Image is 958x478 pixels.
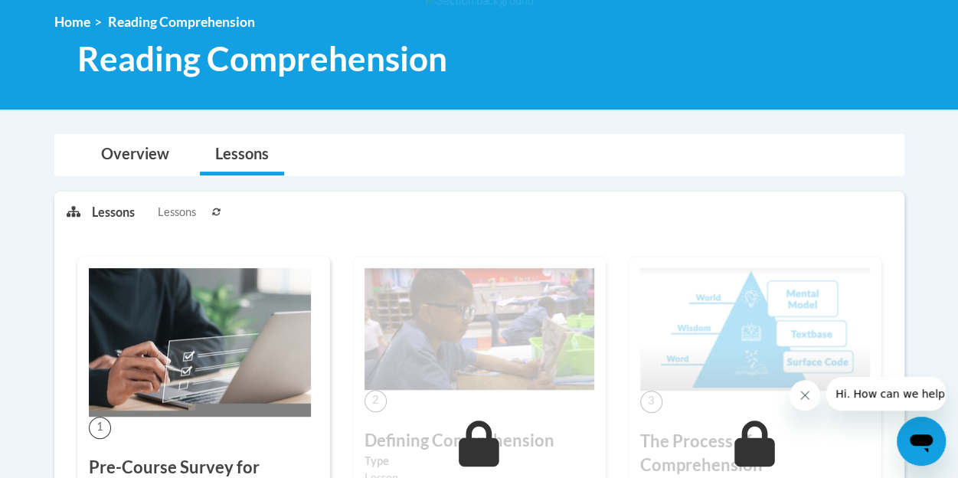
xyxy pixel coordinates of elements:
img: Course Image [365,268,594,390]
span: 3 [640,391,662,413]
span: Reading Comprehension [77,38,447,79]
span: Hi. How can we help? [9,11,124,23]
img: Course Image [640,268,870,391]
h3: Defining Comprehension [365,429,594,453]
span: 2 [365,390,387,412]
a: Overview [86,135,185,175]
span: Reading Comprehension [108,14,255,30]
iframe: Message from company [826,377,946,411]
p: Lessons [92,204,135,221]
span: 1 [89,417,111,439]
span: Lessons [158,204,196,221]
label: Type [365,453,594,470]
a: Home [54,14,90,30]
iframe: Button to launch messaging window [897,417,946,466]
h3: The Process of Comprehension [640,430,870,477]
iframe: Close message [790,380,820,411]
img: Course Image [89,268,311,417]
a: Lessons [200,135,284,175]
